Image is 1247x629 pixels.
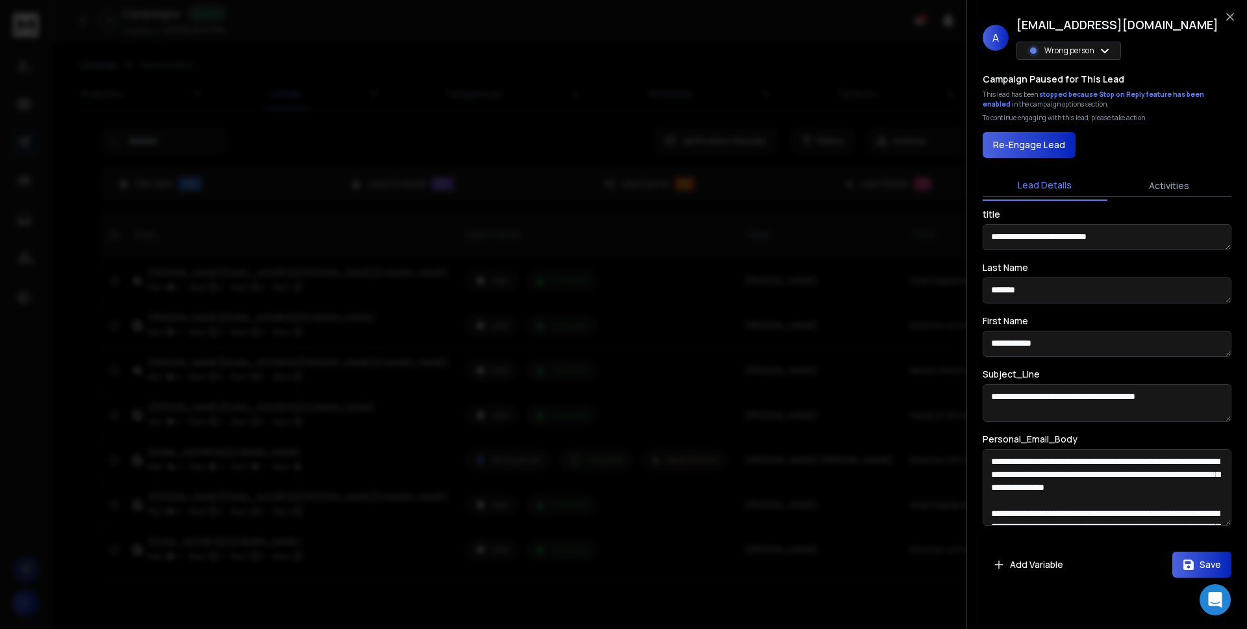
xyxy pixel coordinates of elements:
[983,73,1124,86] h3: Campaign Paused for This Lead
[1044,45,1094,56] p: Wrong person
[1107,172,1232,200] button: Activities
[983,370,1040,379] label: Subject_Line
[983,316,1028,326] label: First Name
[1200,584,1231,615] div: Open Intercom Messenger
[983,210,1000,219] label: title
[983,90,1204,109] span: stopped because Stop on Reply feature has been enabled
[983,435,1077,444] label: Personal_Email_Body
[983,552,1074,578] button: Add Variable
[983,263,1028,272] label: Last Name
[983,90,1231,109] div: This lead has been in the campaign options section.
[1016,16,1218,34] h1: [EMAIL_ADDRESS][DOMAIN_NAME]
[983,171,1107,201] button: Lead Details
[983,113,1147,123] p: To continue engaging with this lead, please take action.
[983,132,1076,158] button: Re-Engage Lead
[983,25,1009,51] span: A
[1172,552,1231,578] button: Save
